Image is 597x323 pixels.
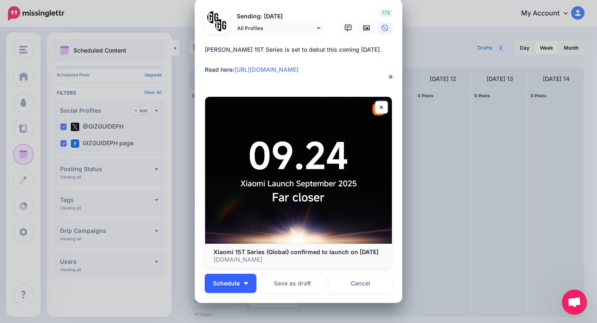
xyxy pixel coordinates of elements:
[261,274,324,293] button: Save as draft
[213,280,240,286] span: Schedule
[237,24,315,33] span: All Profiles
[233,12,325,21] p: Sending: [DATE]
[205,45,396,85] textarea: To enrich screen reader interactions, please activate Accessibility in Grammarly extension settings
[233,22,325,34] a: All Profiles
[244,282,248,285] img: arrow-down-white.png
[213,256,384,263] p: [DOMAIN_NAME]
[329,274,392,293] a: Cancel
[207,11,219,23] img: 353459792_649996473822713_4483302954317148903_n-bsa138318.png
[205,45,396,75] div: [PERSON_NAME] 15T Series is set to debut this coming [DATE]. Read here:
[215,19,227,31] img: JT5sWCfR-79925.png
[205,97,392,244] img: Xiaomi 15T Series (Global) confirmed to launch on September 24
[379,9,392,17] span: 179
[213,248,379,255] b: Xiaomi 15T Series (Global) confirmed to launch on [DATE]
[205,274,256,293] button: Schedule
